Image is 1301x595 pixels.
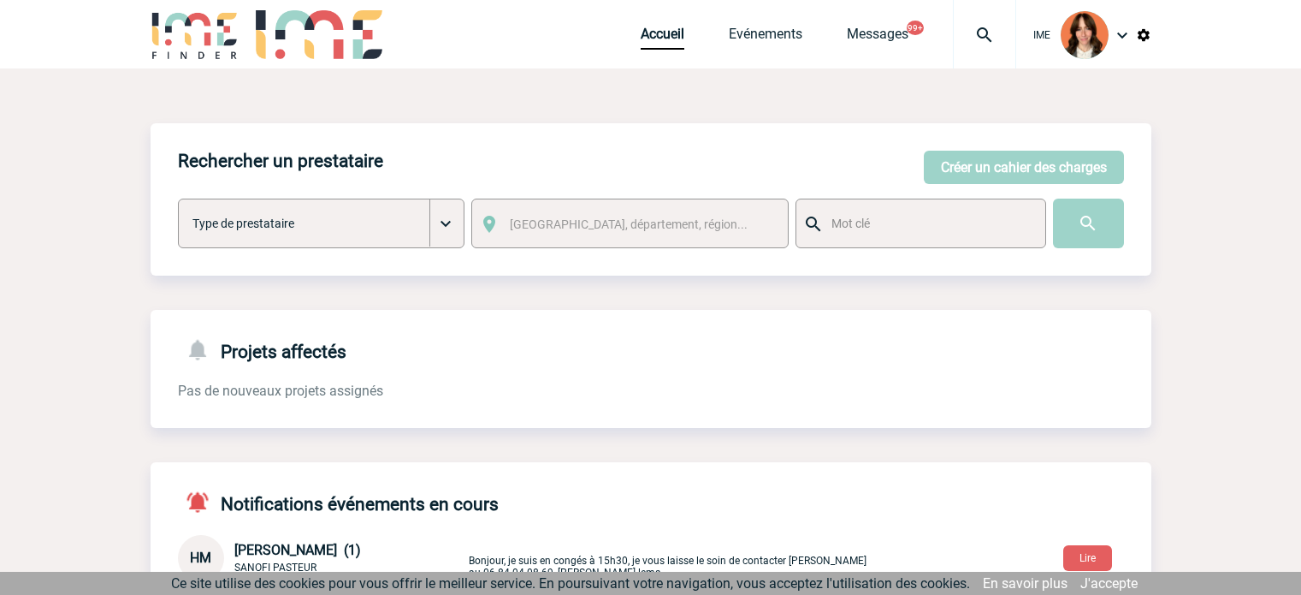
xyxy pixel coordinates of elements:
[907,21,924,35] button: 99+
[178,383,383,399] span: Pas de nouveaux projets assignés
[178,151,383,171] h4: Rechercher un prestataire
[641,26,684,50] a: Accueil
[185,337,221,362] img: notifications-24-px-g.png
[234,542,361,558] span: [PERSON_NAME] (1)
[1061,11,1109,59] img: 94396-2.png
[469,538,871,579] p: Bonjour, je suis en congés à 15h30, je vous laisse le soin de contacter [PERSON_NAME] au 06 84 04...
[178,535,465,581] div: Conversation privée : Client - Agence
[190,550,211,566] span: HM
[1080,575,1138,592] a: J'accepte
[510,217,748,231] span: [GEOGRAPHIC_DATA], département, région...
[1050,549,1126,565] a: Lire
[983,575,1067,592] a: En savoir plus
[151,10,240,59] img: IME-Finder
[185,490,221,515] img: notifications-active-24-px-r.png
[827,212,1030,235] input: Mot clé
[178,337,346,362] h4: Projets affectés
[847,26,908,50] a: Messages
[1063,545,1112,571] button: Lire
[178,549,871,565] a: HM [PERSON_NAME] (1) SANOFI PASTEUR Bonjour, je suis en congés à 15h30, je vous laisse le soin de...
[178,490,499,515] h4: Notifications événements en cours
[1053,199,1124,248] input: Submit
[234,562,316,574] span: SANOFI PASTEUR
[729,26,802,50] a: Evénements
[1033,29,1050,41] span: IME
[171,575,970,592] span: Ce site utilise des cookies pour vous offrir le meilleur service. En poursuivant votre navigation...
